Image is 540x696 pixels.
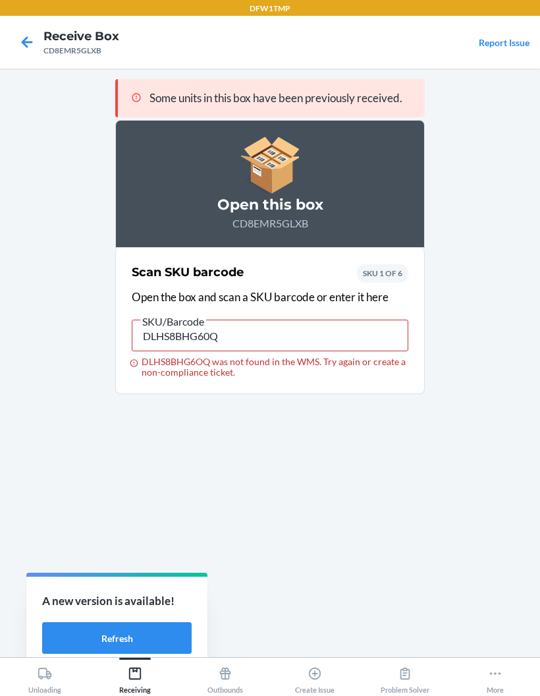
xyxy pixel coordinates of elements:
p: DFW1TMP [250,3,290,14]
span: Some units in this box have been previously received. [149,91,402,105]
button: More [450,658,540,694]
p: Open the box and scan a SKU barcode or enter it here [132,289,408,306]
button: Refresh [42,622,192,654]
button: Create Issue [270,658,360,694]
div: Outbounds [207,661,243,694]
div: Create Issue [295,661,335,694]
button: Problem Solver [360,658,450,694]
button: Receiving [90,658,180,694]
h2: Scan SKU barcode [132,264,244,281]
p: A new version is available! [42,593,192,610]
button: Outbounds [180,658,270,694]
input: SKU/Barcode DLHS8BHG6OQ was not found in the WMS. Try again or create a non-compliance ticket. [132,320,408,351]
div: More [487,661,504,694]
a: Report Issue [479,37,529,48]
div: Problem Solver [381,661,429,694]
div: CD8EMR5GLXB [43,45,119,57]
h3: Open this box [132,194,408,216]
span: SKU/Barcode [140,315,206,328]
div: Unloading [28,661,61,694]
div: Receiving [119,661,151,694]
p: SKU 1 OF 6 [363,268,402,279]
h4: Receive Box [43,28,119,45]
p: CD8EMR5GLXB [132,216,408,231]
div: DLHS8BHG6OQ was not found in the WMS. Try again or create a non-compliance ticket. [132,357,408,378]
